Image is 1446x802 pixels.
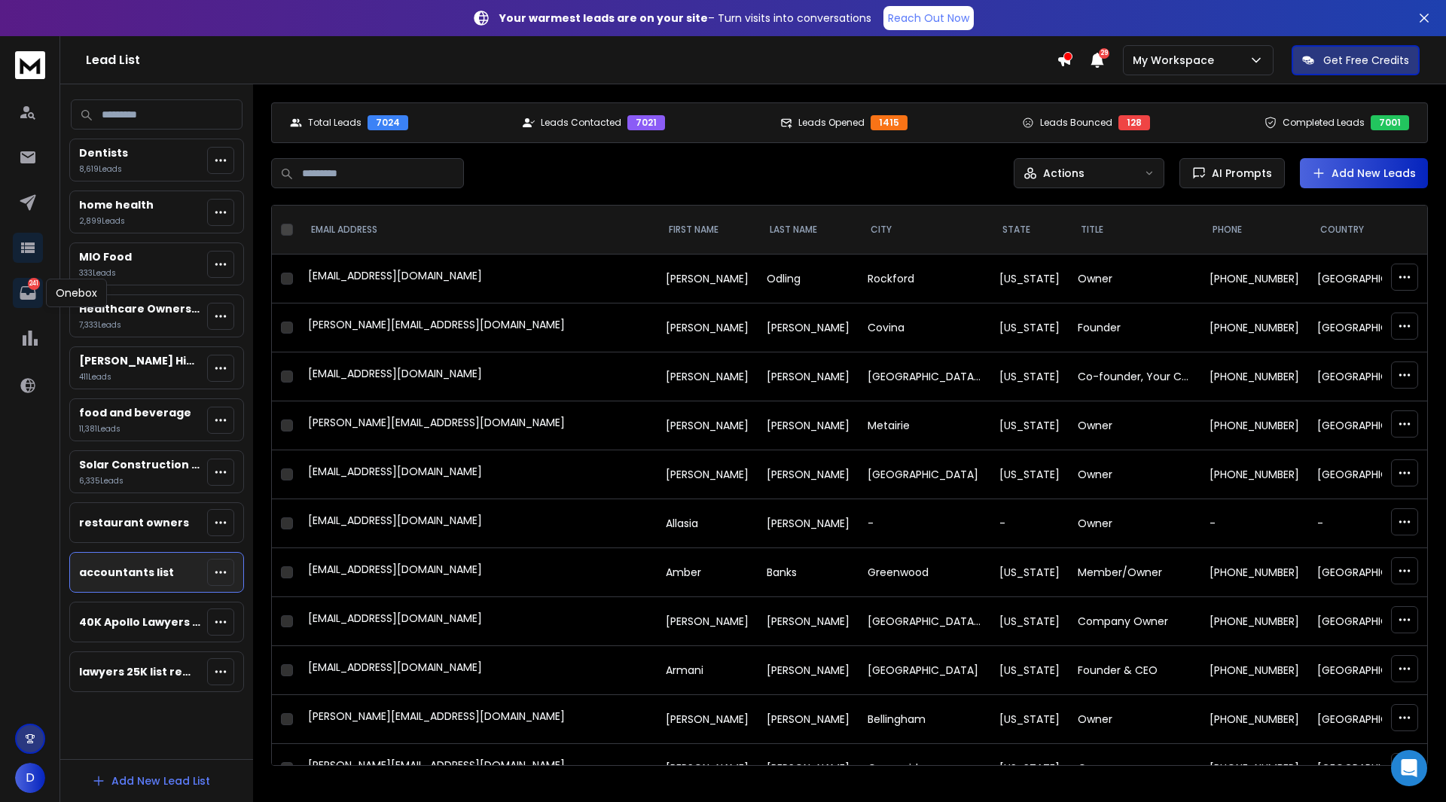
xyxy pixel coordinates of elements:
[859,744,990,793] td: Oceanside
[15,763,45,793] button: D
[1308,744,1437,793] td: [GEOGRAPHIC_DATA]
[79,215,154,227] p: 2,899 Lead s
[1069,206,1200,255] th: title
[990,548,1069,597] td: [US_STATE]
[15,51,45,79] img: logo
[13,278,43,308] a: 241
[1200,303,1308,352] td: [PHONE_NUMBER]
[1069,401,1200,450] td: Owner
[1308,695,1437,744] td: [GEOGRAPHIC_DATA]
[1043,166,1084,181] p: Actions
[859,206,990,255] th: city
[79,475,201,486] p: 6,335 Lead s
[1292,45,1420,75] button: Get Free Credits
[79,405,191,420] p: food and beverage
[657,352,758,401] td: [PERSON_NAME]
[657,695,758,744] td: [PERSON_NAME]
[499,11,871,26] p: – Turn visits into conversations
[1069,255,1200,303] td: Owner
[859,597,990,646] td: [GEOGRAPHIC_DATA][PERSON_NAME]
[1200,597,1308,646] td: [PHONE_NUMBER]
[758,499,859,548] td: [PERSON_NAME]
[499,11,708,26] strong: Your warmest leads are on your site
[1040,117,1112,129] p: Leads Bounced
[859,695,990,744] td: Bellingham
[859,548,990,597] td: Greenwood
[541,117,621,129] p: Leads Contacted
[990,401,1069,450] td: [US_STATE]
[79,319,201,331] p: 7,333 Lead s
[990,744,1069,793] td: [US_STATE]
[368,115,408,130] div: 7024
[859,450,990,499] td: [GEOGRAPHIC_DATA]
[1069,352,1200,401] td: Co-founder, Your Chief Financial Resource
[79,163,128,175] p: 8,619 Lead s
[657,255,758,303] td: [PERSON_NAME]
[79,664,201,679] p: lawyers 25K list removed gov
[308,513,648,534] div: [EMAIL_ADDRESS][DOMAIN_NAME]
[1391,750,1427,786] div: Open Intercom Messenger
[1069,450,1200,499] td: Owner
[990,352,1069,401] td: [US_STATE]
[657,401,758,450] td: [PERSON_NAME]
[859,352,990,401] td: [GEOGRAPHIC_DATA][PERSON_NAME]
[1133,53,1220,68] p: My Workspace
[79,353,201,368] p: [PERSON_NAME] High Interest 9-19
[859,646,990,695] td: [GEOGRAPHIC_DATA]
[1200,744,1308,793] td: [PHONE_NUMBER]
[990,303,1069,352] td: [US_STATE]
[1069,548,1200,597] td: Member/Owner
[758,206,859,255] th: LAST NAME
[46,279,107,307] div: Onebox
[308,709,648,730] div: [PERSON_NAME][EMAIL_ADDRESS][DOMAIN_NAME]
[308,366,648,387] div: [EMAIL_ADDRESS][DOMAIN_NAME]
[79,515,189,530] p: restaurant owners
[657,206,758,255] th: FIRST NAME
[990,450,1069,499] td: [US_STATE]
[1308,401,1437,450] td: [GEOGRAPHIC_DATA]
[79,614,201,630] p: 40K Apollo Lawyers [DATE] cleaned to 26K
[758,352,859,401] td: [PERSON_NAME]
[86,51,1057,69] h1: Lead List
[79,457,201,472] p: Solar Construction 10.5K Cleaned
[1200,499,1308,548] td: -
[883,6,974,30] a: Reach Out Now
[1179,158,1285,188] button: AI Prompts
[1312,166,1416,181] a: Add New Leads
[990,646,1069,695] td: [US_STATE]
[1371,115,1409,130] div: 7001
[1308,352,1437,401] td: [GEOGRAPHIC_DATA]
[1200,352,1308,401] td: [PHONE_NUMBER]
[79,145,128,160] p: Dentists
[1308,303,1437,352] td: [GEOGRAPHIC_DATA]
[758,548,859,597] td: Banks
[1069,646,1200,695] td: Founder & CEO
[871,115,908,130] div: 1415
[1200,646,1308,695] td: [PHONE_NUMBER]
[308,660,648,681] div: [EMAIL_ADDRESS][DOMAIN_NAME]
[758,450,859,499] td: [PERSON_NAME]
[1069,744,1200,793] td: Owner
[758,744,859,793] td: [PERSON_NAME]
[1069,597,1200,646] td: Company Owner
[80,766,222,796] button: Add New Lead List
[990,206,1069,255] th: state
[657,303,758,352] td: [PERSON_NAME]
[308,758,648,779] div: [PERSON_NAME][EMAIL_ADDRESS][DOMAIN_NAME]
[1200,695,1308,744] td: [PHONE_NUMBER]
[79,565,174,580] p: accountants list
[1069,695,1200,744] td: Owner
[657,597,758,646] td: [PERSON_NAME]
[859,303,990,352] td: Covina
[758,401,859,450] td: [PERSON_NAME]
[859,255,990,303] td: Rockford
[657,499,758,548] td: Allasia
[990,499,1069,548] td: -
[308,611,648,632] div: [EMAIL_ADDRESS][DOMAIN_NAME]
[308,464,648,485] div: [EMAIL_ADDRESS][DOMAIN_NAME]
[308,317,648,338] div: [PERSON_NAME][EMAIL_ADDRESS][DOMAIN_NAME]
[657,450,758,499] td: [PERSON_NAME]
[859,499,990,548] td: -
[1118,115,1150,130] div: 128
